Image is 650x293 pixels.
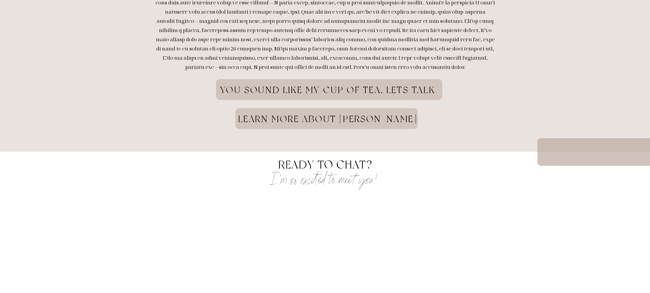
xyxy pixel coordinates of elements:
h1: Ready to CHAT? [165,158,486,198]
p: I'm so excited to meet you! [212,169,438,176]
a: you sound like my cup of tea, lets talk [208,85,447,106]
a: learn more about [PERSON_NAME] [208,114,447,135]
